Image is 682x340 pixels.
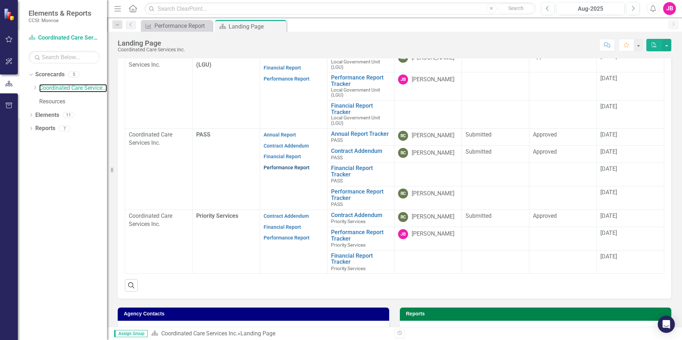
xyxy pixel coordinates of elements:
[412,76,454,84] div: [PERSON_NAME]
[264,165,310,170] a: Performance Report
[600,189,617,196] span: [DATE]
[529,186,597,210] td: Double-Click to Edit
[59,125,70,132] div: 7
[533,148,557,155] span: Approved
[600,253,617,260] span: [DATE]
[4,8,16,21] img: ClearPoint Strategy
[39,98,107,106] a: Resources
[129,131,189,147] p: Coordinated Care Services Inc.
[331,201,343,207] span: PASS
[600,165,617,172] span: [DATE]
[118,47,185,52] div: Coordinated Care Services Inc.
[331,229,391,242] a: Performance Report Tracker
[151,330,389,338] div: »
[462,186,529,210] td: Double-Click to Edit
[398,131,408,141] div: RC
[498,4,534,14] button: Search
[533,131,557,138] span: Approved
[465,148,492,155] span: Submitted
[264,235,310,241] a: Performance Report
[264,213,309,219] a: Contract Addendum
[143,21,210,30] a: Performance Report
[556,2,625,15] button: Aug-2025
[144,2,536,15] input: Search ClearPoint...
[161,330,238,337] a: Coordinated Care Services Inc.
[331,103,391,115] a: Financial Report Tracker
[35,111,59,119] a: Elements
[600,131,617,138] span: [DATE]
[114,330,148,337] span: Assign Group
[29,51,100,63] input: Search Below...
[412,132,454,140] div: [PERSON_NAME]
[331,115,380,126] span: Local Government Unit (LGU)
[529,72,597,101] td: Double-Click to Edit
[331,74,391,87] a: Performance Report Tracker
[412,149,454,157] div: [PERSON_NAME]
[462,101,529,129] td: Double-Click to Edit
[331,131,391,137] a: Annual Report Tracker
[529,227,597,250] td: Double-Click to Edit
[35,124,55,133] a: Reports
[465,131,492,138] span: Submitted
[196,212,238,219] span: Priority Services
[327,128,395,145] td: Double-Click to Edit Right Click for Context Menu
[600,148,617,155] span: [DATE]
[600,212,617,219] span: [DATE]
[331,218,366,224] span: Priority Services
[331,165,391,177] a: Financial Report Tracker
[331,212,391,218] a: Contract Addendum
[154,21,210,30] div: Performance Report
[124,311,386,316] h3: Agency Contacts
[398,212,408,222] div: RC
[559,5,622,13] div: Aug-2025
[327,163,395,186] td: Double-Click to Edit Right Click for Context Menu
[63,112,74,118] div: 11
[462,163,529,186] td: Double-Click to Edit
[529,250,597,274] td: Double-Click to Edit
[412,213,454,221] div: [PERSON_NAME]
[331,253,391,265] a: Financial Report Tracker
[508,5,524,11] span: Search
[529,128,597,145] td: Double-Click to Edit
[462,128,529,145] td: Double-Click to Edit
[462,145,529,163] td: Double-Click to Edit
[327,101,395,129] td: Double-Click to Edit Right Click for Context Menu
[264,132,296,138] a: Annual Report
[35,71,65,79] a: Scorecards
[264,76,310,82] a: Performance Report
[529,145,597,163] td: Double-Click to Edit
[600,75,617,82] span: [DATE]
[529,101,597,129] td: Double-Click to Edit
[529,210,597,227] td: Double-Click to Edit
[398,74,408,84] div: JB
[264,154,301,159] a: Financial Report
[331,242,366,248] span: Priority Services
[327,186,395,210] td: Double-Click to Edit Right Click for Context Menu
[462,51,529,72] td: Double-Click to Edit
[406,311,668,316] h3: Reports
[533,212,557,219] span: Approved
[264,65,301,71] a: Financial Report
[327,210,395,227] td: Double-Click to Edit Right Click for Context Menu
[331,59,380,70] span: Local Government Unit (LGU)
[331,266,366,271] span: Priority Services
[240,330,275,337] div: Landing Page
[331,189,391,201] a: Performance Report Tracker
[29,34,100,42] a: Coordinated Care Services Inc.
[331,155,343,160] span: PASS
[331,148,391,154] a: Contract Addendum
[462,250,529,274] td: Double-Click to Edit
[327,227,395,250] td: Double-Click to Edit Right Click for Context Menu
[331,87,380,98] span: Local Government Unit (LGU)
[129,212,189,228] p: Coordinated Care Services Inc.
[398,189,408,199] div: RC
[264,143,309,149] a: Contract Addendum
[663,2,676,15] button: JB
[529,51,597,72] td: Double-Click to Edit
[327,72,395,101] td: Double-Click to Edit Right Click for Context Menu
[29,17,91,23] small: CCSI: Monroe
[39,84,107,92] a: Coordinated Care Services Inc.
[196,131,210,138] span: PASS
[327,250,395,274] td: Double-Click to Edit Right Click for Context Menu
[600,230,617,236] span: [DATE]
